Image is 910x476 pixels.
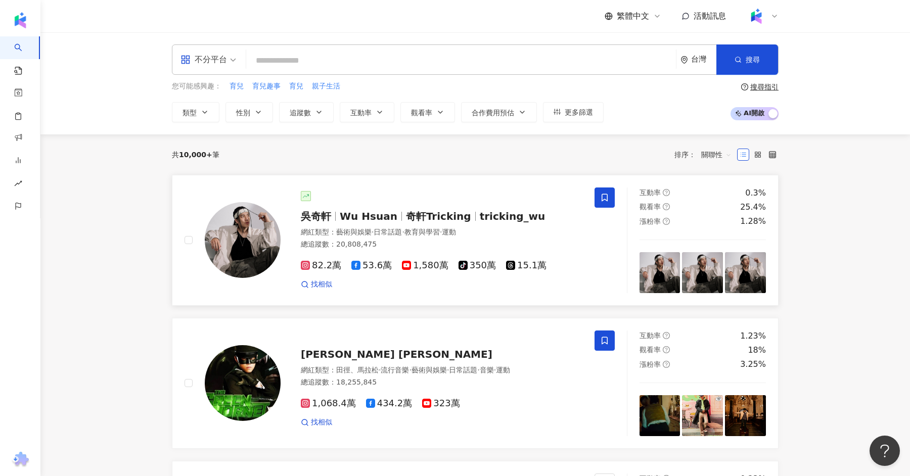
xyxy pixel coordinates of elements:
span: 323萬 [422,398,460,409]
span: tricking_wu [480,210,545,222]
div: 共 筆 [172,151,219,159]
span: · [447,366,449,374]
span: 350萬 [459,260,496,271]
span: 搜尋 [746,56,760,64]
button: 追蹤數 [279,102,334,122]
div: 不分平台 [180,52,227,68]
span: 10,000+ [179,151,212,159]
span: 育兒 [289,81,303,91]
button: 互動率 [340,102,394,122]
span: · [402,228,404,236]
iframe: Help Scout Beacon - Open [870,436,900,466]
span: · [477,366,479,374]
button: 更多篩選 [543,102,604,122]
button: 觀看率 [400,102,455,122]
span: 田徑、馬拉松 [336,366,379,374]
span: 親子生活 [312,81,340,91]
img: chrome extension [11,452,30,468]
span: question-circle [663,189,670,196]
button: 育兒 [229,81,244,92]
span: 流行音樂 [381,366,409,374]
span: question-circle [663,218,670,225]
span: 觀看率 [640,346,661,354]
div: 1.28% [740,216,766,227]
button: 搜尋 [716,44,778,75]
span: 互動率 [640,331,661,340]
img: post-image [725,395,766,436]
span: question-circle [663,346,670,353]
img: post-image [682,252,723,293]
span: 日常話題 [374,228,402,236]
span: 您可能感興趣： [172,81,221,91]
div: 總追蹤數 ： 20,808,475 [301,240,582,250]
span: 運動 [496,366,510,374]
img: post-image [682,395,723,436]
div: 網紅類型 ： [301,365,582,375]
span: 繁體中文 [617,11,649,22]
a: search [14,36,34,76]
span: · [494,366,496,374]
a: KOL Avatar[PERSON_NAME] [PERSON_NAME]網紅類型：田徑、馬拉松·流行音樂·藝術與娛樂·日常話題·音樂·運動總追蹤數：18,255,8451,068.4萬434.... [172,318,779,449]
div: 網紅類型 ： [301,227,582,237]
span: 日常話題 [449,366,477,374]
span: 關聯性 [701,147,732,163]
span: 漲粉率 [640,217,661,225]
button: 育兒 [289,81,304,92]
span: 82.2萬 [301,260,341,271]
div: 18% [748,345,766,356]
span: question-circle [663,361,670,368]
img: KOL Avatar [205,345,281,421]
div: 25.4% [740,202,766,213]
div: 排序： [674,147,737,163]
span: 找相似 [311,279,332,290]
span: 吳奇軒 [301,210,331,222]
img: logo icon [12,12,28,28]
span: 觀看率 [640,203,661,211]
span: Wu Hsuan [340,210,397,222]
span: 1,068.4萬 [301,398,356,409]
button: 合作費用預估 [461,102,537,122]
span: 434.2萬 [366,398,413,409]
button: 親子生活 [311,81,341,92]
span: 互動率 [350,109,372,117]
span: 教育與學習 [404,228,440,236]
span: question-circle [741,83,748,90]
span: 育兒趣事 [252,81,281,91]
a: 找相似 [301,417,332,427]
span: 類型 [183,109,197,117]
span: · [379,366,381,374]
span: 藝術與娛樂 [336,228,372,236]
div: 台灣 [691,55,716,64]
span: environment [680,56,688,64]
img: Kolr%20app%20icon%20%281%29.png [747,7,766,26]
span: · [372,228,374,236]
div: 3.25% [740,359,766,370]
span: 活動訊息 [694,11,726,21]
button: 性別 [225,102,273,122]
img: post-image [640,252,680,293]
span: 藝術與娛樂 [412,366,447,374]
span: 更多篩選 [565,108,593,116]
button: 育兒趣事 [252,81,281,92]
span: 53.6萬 [351,260,392,271]
span: 1,580萬 [402,260,448,271]
div: 搜尋指引 [750,83,779,91]
img: post-image [725,252,766,293]
div: 1.23% [740,330,766,342]
img: post-image [640,395,680,436]
span: 互動率 [640,188,661,197]
a: KOL Avatar吳奇軒Wu Hsuan奇軒Trickingtricking_wu網紅類型：藝術與娛樂·日常話題·教育與學習·運動總追蹤數：20,808,47582.2萬53.6萬1,580萬... [172,175,779,306]
span: 合作費用預估 [472,109,514,117]
div: 總追蹤數 ： 18,255,845 [301,377,582,388]
span: question-circle [663,203,670,210]
span: 追蹤數 [290,109,311,117]
span: 育兒 [230,81,244,91]
div: 0.3% [745,187,766,199]
span: 找相似 [311,417,332,427]
span: · [440,228,442,236]
span: 性別 [236,109,250,117]
a: 找相似 [301,279,332,290]
span: [PERSON_NAME] [PERSON_NAME] [301,348,492,360]
span: appstore [180,55,191,65]
span: question-circle [663,332,670,339]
